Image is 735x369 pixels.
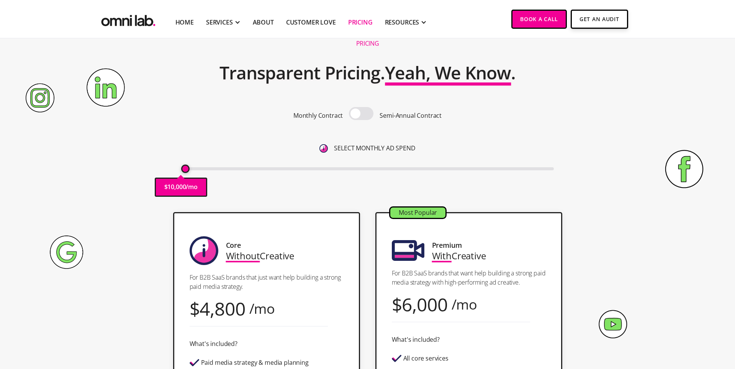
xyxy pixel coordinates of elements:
[293,110,343,121] p: Monthly Contract
[511,10,567,29] a: Book a Call
[392,334,440,345] div: What's included?
[206,18,233,27] div: SERVICES
[432,240,462,250] div: Premium
[597,280,735,369] iframe: Chat Widget
[100,10,157,28] img: Omni Lab: B2B SaaS Demand Generation Agency
[432,249,452,262] span: With
[334,143,415,153] p: SELECT MONTHLY AD SPEND
[348,18,373,27] a: Pricing
[385,61,511,84] span: Yeah, We Know
[380,110,442,121] p: Semi-Annual Contract
[392,299,402,310] div: $
[226,250,295,261] div: Creative
[226,240,241,250] div: Core
[392,269,546,287] p: For B2B SaaS brands that want help building a strong paid media strategy with high-performing ad ...
[571,10,628,29] a: Get An Audit
[226,249,260,262] span: Without
[100,10,157,28] a: home
[403,355,449,362] div: All core services
[219,58,516,88] h2: Transparent Pricing. .
[253,18,274,27] a: About
[186,182,198,192] p: /mo
[286,18,336,27] a: Customer Love
[190,273,344,291] p: For B2B SaaS brands that just want help building a strong paid media strategy.
[200,303,245,314] div: 4,800
[249,303,275,314] div: /mo
[390,208,445,218] div: Most Popular
[175,18,194,27] a: Home
[319,144,328,153] img: 6410812402e99d19b372aa32_omni-nav-info.svg
[201,359,309,366] div: Paid media strategy & media planning
[356,40,379,48] h1: Pricing
[452,299,478,310] div: /mo
[190,339,237,349] div: What's included?
[190,303,200,314] div: $
[164,182,168,192] p: $
[385,18,419,27] div: RESOURCES
[167,182,186,192] p: 10,000
[432,250,486,261] div: Creative
[402,299,447,310] div: 6,000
